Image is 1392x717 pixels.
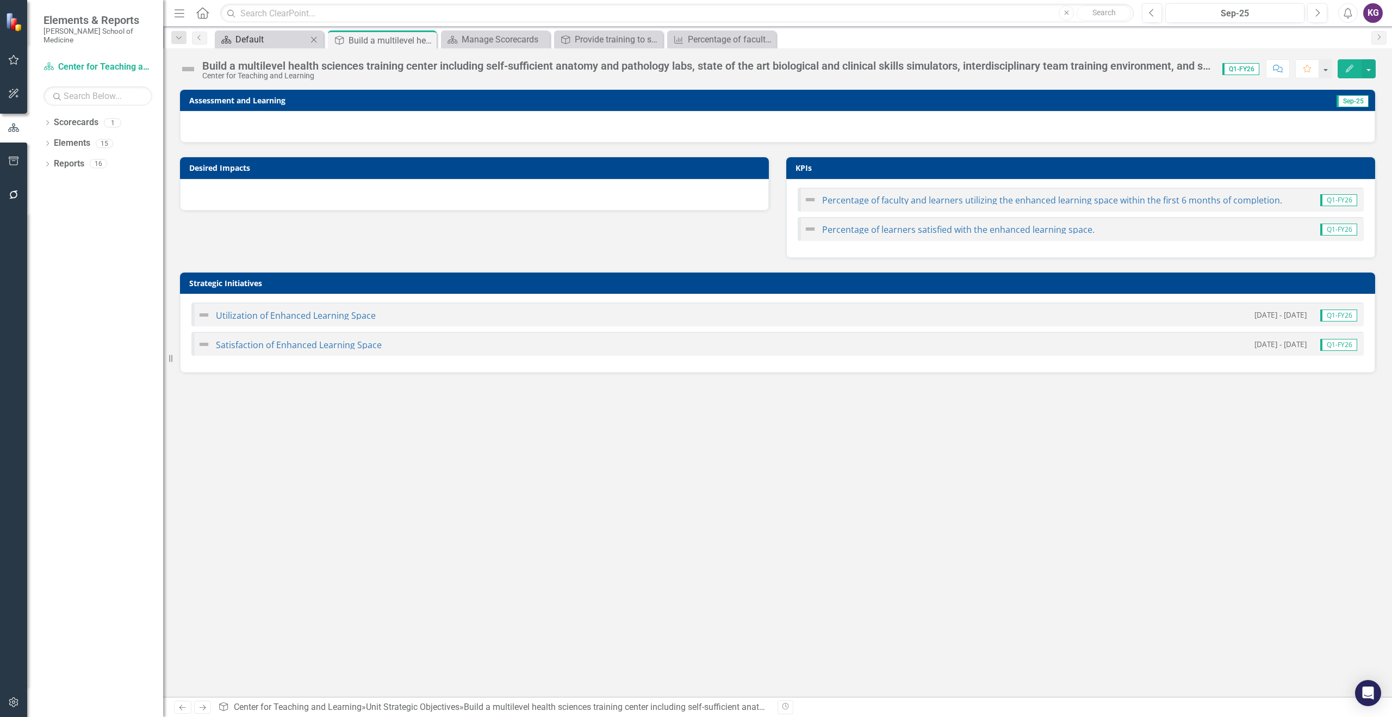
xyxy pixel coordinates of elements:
img: Not Defined [804,193,817,206]
span: Sep-25 [1337,95,1369,107]
div: Build a multilevel health sciences training center including self-sufficient anatomy and patholog... [464,702,1350,712]
div: Manage Scorecards [462,33,547,46]
div: 1 [104,118,121,127]
img: Not Defined [197,338,210,351]
div: Provide training to student learners in a virtual and simulated learning environment. [575,33,660,46]
h3: KPIs [796,164,1370,172]
img: ClearPoint Strategy [5,12,25,32]
input: Search ClearPoint... [220,4,1134,23]
h3: Assessment and Learning [189,96,1067,104]
div: Percentage of faculty and learners utilizing the enhanced learning space within the first 6 month... [688,33,773,46]
a: Scorecards [54,116,98,129]
button: Sep-25 [1165,3,1304,23]
div: » » [218,701,769,714]
small: [DATE] - [DATE] [1254,310,1307,320]
span: Q1-FY26 [1320,310,1357,322]
h3: Desired Impacts [189,164,763,172]
span: Q1-FY26 [1320,194,1357,206]
h3: Strategic Initiatives [189,279,1370,287]
img: Not Defined [804,222,817,236]
div: 16 [90,159,107,169]
div: Default [235,33,307,46]
div: Sep-25 [1169,7,1301,20]
a: Utilization of Enhanced Learning Space [216,310,376,322]
a: Unit Strategic Objectives [366,702,459,712]
a: Provide training to student learners in a virtual and simulated learning environment. [557,33,660,46]
span: Search [1092,8,1116,17]
div: Build a multilevel health sciences training center including self-sufficient anatomy and patholog... [349,34,434,47]
span: Q1-FY26 [1320,224,1357,236]
a: Default [217,33,307,46]
input: Search Below... [43,86,152,106]
div: Open Intercom Messenger [1355,680,1381,706]
a: Reports [54,158,84,170]
a: Percentage of faculty and learners utilizing the enhanced learning space within the first 6 month... [670,33,773,46]
div: Build a multilevel health sciences training center including self-sufficient anatomy and patholog... [202,60,1211,72]
a: Satisfaction of Enhanced Learning Space [216,339,382,351]
a: Elements [54,137,90,150]
div: 15 [96,139,113,148]
a: Percentage of faculty and learners utilizing the enhanced learning space within the first 6 month... [822,194,1282,206]
a: Center for Teaching and Learning [43,61,152,73]
button: Search [1077,5,1131,21]
span: Q1-FY26 [1320,339,1357,351]
a: Percentage of learners satisfied with the enhanced learning space. [822,224,1095,236]
img: Not Defined [197,308,210,322]
small: [PERSON_NAME] School of Medicine [43,27,152,45]
span: Elements & Reports [43,14,152,27]
button: KG [1363,3,1383,23]
small: [DATE] - [DATE] [1254,339,1307,349]
a: Center for Teaching and Learning [234,702,362,712]
a: Manage Scorecards [444,33,547,46]
span: Q1-FY26 [1222,63,1259,75]
div: Center for Teaching and Learning [202,72,1211,80]
img: Not Defined [179,60,197,78]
